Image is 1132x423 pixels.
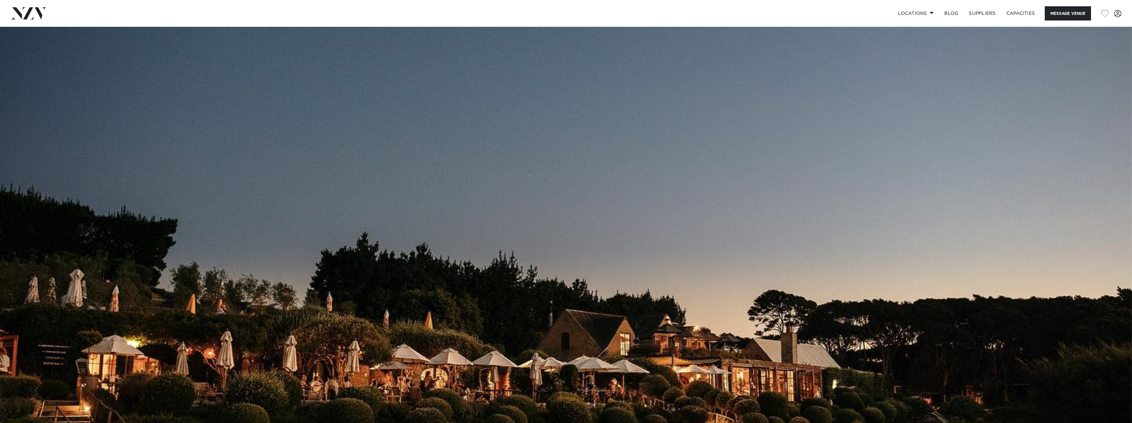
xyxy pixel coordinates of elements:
a: SUPPLIERS [963,6,1001,21]
button: Message Venue [1045,6,1091,21]
a: Capacities [1001,6,1040,21]
img: nzv-logo.png [11,7,47,19]
a: Locations [893,6,939,21]
a: BLOG [939,6,963,21]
